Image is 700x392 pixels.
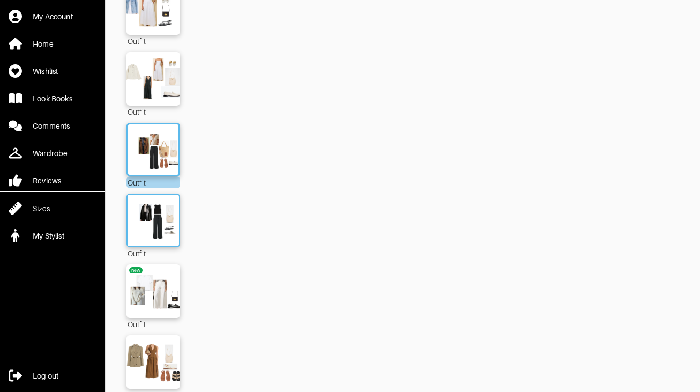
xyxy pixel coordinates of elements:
[33,39,54,49] div: Home
[126,35,180,47] div: Outfit
[33,66,58,77] div: Wishlist
[33,93,72,104] div: Look Books
[33,11,73,22] div: My Account
[33,148,68,159] div: Wardrobe
[33,203,50,214] div: Sizes
[126,176,180,188] div: Outfit
[123,341,184,383] img: Outfit Outfit
[33,371,58,381] div: Log out
[123,270,184,313] img: Outfit Outfit
[124,200,182,241] img: Outfit Outfit
[33,175,61,186] div: Reviews
[33,121,70,131] div: Comments
[126,318,180,330] div: Outfit
[126,106,180,117] div: Outfit
[123,57,184,100] img: Outfit Outfit
[131,267,141,273] div: new
[125,130,181,169] img: Outfit Outfit
[126,247,180,259] div: Outfit
[33,231,64,241] div: My Stylist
